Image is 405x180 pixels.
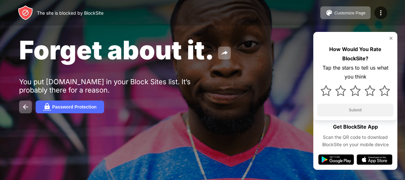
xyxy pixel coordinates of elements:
img: star.svg [350,85,361,96]
div: You put [DOMAIN_NAME] in your Block Sites list. It’s probably there for a reason. [19,78,216,94]
div: How Would You Rate BlockSite? [317,45,394,63]
img: google-play.svg [318,154,354,165]
img: pallet.svg [325,9,333,17]
img: back.svg [22,103,29,111]
button: Password Protection [36,101,104,113]
img: star.svg [335,85,346,96]
img: star.svg [321,85,331,96]
img: app-store.svg [357,154,392,165]
img: star.svg [379,85,390,96]
span: Forget about it. [19,34,214,65]
img: star.svg [365,85,375,96]
img: header-logo.svg [18,5,33,20]
div: Password Protection [52,104,96,109]
div: The site is blocked by BlockSite [37,10,103,16]
img: rate-us-close.svg [388,36,394,41]
button: Customize Page [320,6,371,19]
img: share.svg [221,49,228,57]
div: Customize Page [334,11,366,15]
img: password.svg [43,103,51,111]
div: Tap the stars to tell us what you think [317,63,394,82]
button: Submit [317,104,394,116]
img: menu-icon.svg [377,9,385,17]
